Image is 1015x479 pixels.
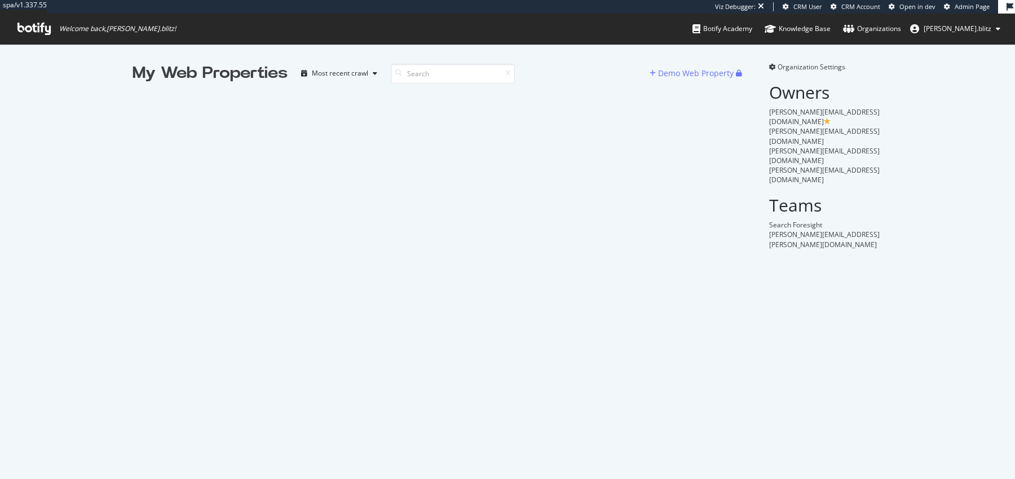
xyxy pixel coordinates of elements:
span: [PERSON_NAME][EMAIL_ADDRESS][DOMAIN_NAME] [769,107,880,126]
span: Welcome back, [PERSON_NAME].blitz ! [59,24,176,33]
span: Admin Page [955,2,990,11]
a: CRM Account [831,2,880,11]
div: Search Foresight [769,220,882,230]
span: [PERSON_NAME][EMAIL_ADDRESS][DOMAIN_NAME] [769,146,880,165]
span: [PERSON_NAME][EMAIL_ADDRESS][DOMAIN_NAME] [769,126,880,146]
span: CRM User [793,2,822,11]
button: Demo Web Property [650,64,736,82]
span: Open in dev [899,2,935,11]
span: [PERSON_NAME][EMAIL_ADDRESS][PERSON_NAME][DOMAIN_NAME] [769,230,880,249]
span: alexandre.blitz [924,24,991,33]
h2: Owners [769,83,882,102]
a: Admin Page [944,2,990,11]
div: Most recent crawl [312,70,368,77]
span: CRM Account [841,2,880,11]
div: Viz Debugger: [715,2,756,11]
a: Demo Web Property [650,68,736,78]
span: [PERSON_NAME][EMAIL_ADDRESS][DOMAIN_NAME] [769,165,880,184]
a: Knowledge Base [765,14,831,44]
div: Organizations [843,23,901,34]
a: Botify Academy [692,14,752,44]
h2: Teams [769,196,882,214]
div: My Web Properties [133,62,288,85]
a: Open in dev [889,2,935,11]
span: Organization Settings [778,62,845,72]
button: Most recent crawl [297,64,382,82]
div: Demo Web Property [658,68,734,79]
div: Botify Academy [692,23,752,34]
a: CRM User [783,2,822,11]
a: Organizations [843,14,901,44]
input: Search [391,64,515,84]
button: [PERSON_NAME].blitz [901,20,1009,38]
div: Knowledge Base [765,23,831,34]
